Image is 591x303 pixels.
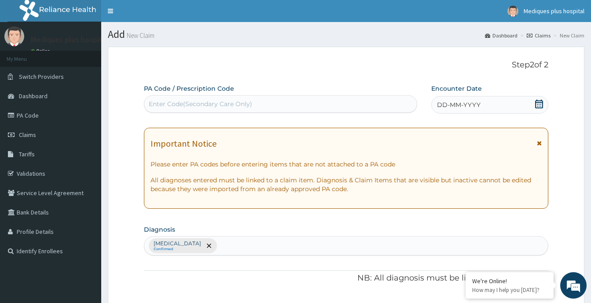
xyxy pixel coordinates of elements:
small: Confirmed [154,247,201,251]
a: Online [31,48,52,54]
div: Enter Code(Secondary Care Only) [149,100,252,108]
label: PA Code / Prescription Code [144,84,234,93]
span: Tariffs [19,150,35,158]
span: Mediques plus hospital [524,7,584,15]
p: [MEDICAL_DATA] [154,240,201,247]
img: User Image [4,26,24,46]
h1: Add [108,29,584,40]
span: DD-MM-YYYY [437,100,481,109]
p: NB: All diagnosis must be linked to a claim item [144,273,548,284]
label: Diagnosis [144,225,175,234]
a: Dashboard [485,32,518,39]
img: User Image [507,6,518,17]
span: remove selection option [205,242,213,250]
p: All diagnoses entered must be linked to a claim item. Diagnosis & Claim Items that are visible bu... [151,176,542,193]
span: Claims [19,131,36,139]
span: Dashboard [19,92,48,100]
p: Mediques plus hospital [31,36,109,44]
h1: Important Notice [151,139,217,148]
a: Claims [527,32,551,39]
p: Step 2 of 2 [144,60,548,70]
span: Switch Providers [19,73,64,81]
label: Encounter Date [431,84,482,93]
small: New Claim [125,32,154,39]
li: New Claim [551,32,584,39]
p: Please enter PA codes before entering items that are not attached to a PA code [151,160,542,169]
p: How may I help you today? [472,286,547,294]
div: We're Online! [472,277,547,285]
